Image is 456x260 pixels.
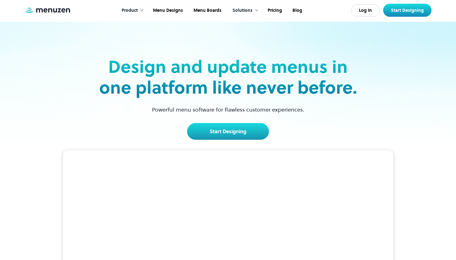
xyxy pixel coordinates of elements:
[262,1,287,20] a: Pricing
[287,1,307,20] a: Blog
[383,4,431,17] a: Start Designing
[97,56,359,98] h2: Design and update menus in one platform like never before.
[115,1,147,20] div: Product
[226,1,262,20] div: Solutions
[187,123,269,140] a: Start Designing
[147,1,188,20] a: Menu Designs
[144,105,312,114] p: Powerful menu software for flawless customer experiences.
[188,1,226,20] a: Menu Boards
[122,7,138,14] div: Product
[232,7,253,14] div: Solutions
[351,4,380,17] a: Log In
